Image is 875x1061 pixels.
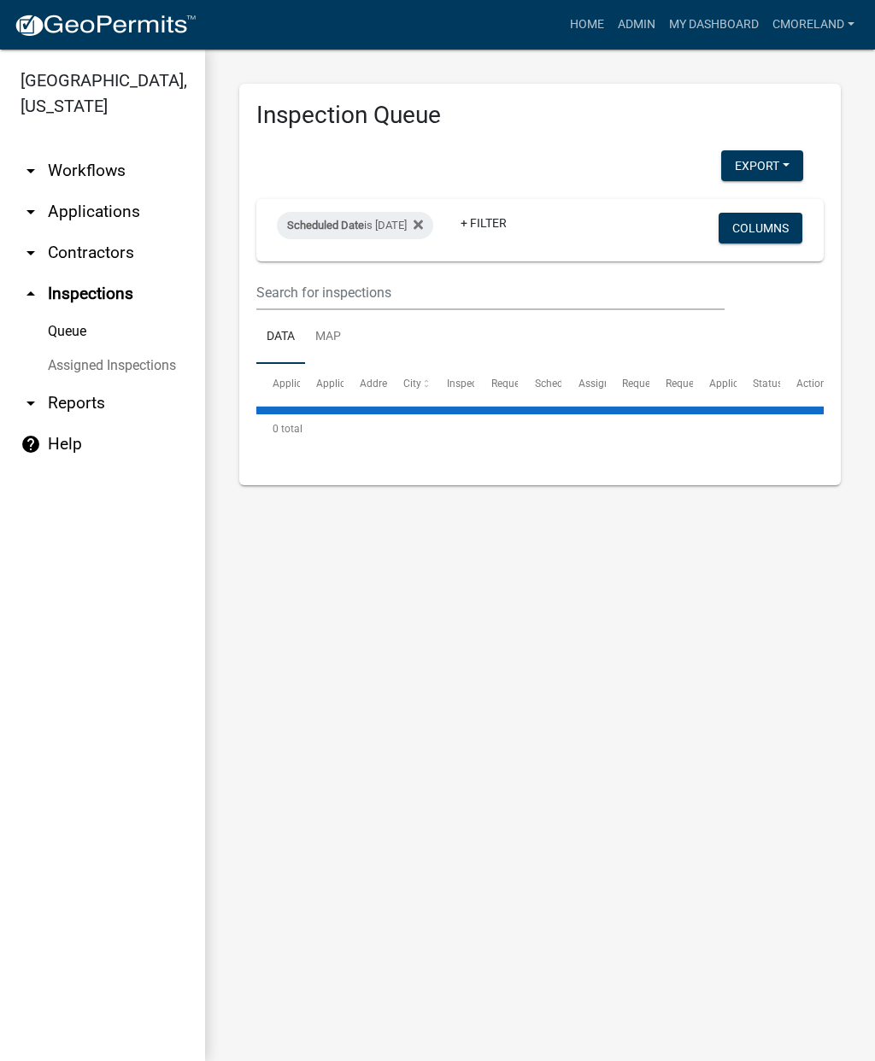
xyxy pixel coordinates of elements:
span: Scheduled Date [287,219,364,232]
span: Application Type [316,378,394,390]
i: arrow_drop_up [21,284,41,304]
a: cmoreland [766,9,861,41]
span: Assigned Inspector [578,378,667,390]
button: Columns [719,213,802,243]
a: Admin [611,9,662,41]
datatable-header-cell: Application [256,364,300,405]
span: Requestor Phone [666,378,744,390]
i: help [21,434,41,454]
datatable-header-cell: Status [737,364,780,405]
span: Address [360,378,397,390]
datatable-header-cell: Actions [780,364,824,405]
i: arrow_drop_down [21,393,41,413]
i: arrow_drop_down [21,202,41,222]
a: My Dashboard [662,9,766,41]
span: Requestor Name [622,378,699,390]
datatable-header-cell: Assigned Inspector [561,364,605,405]
a: Home [563,9,611,41]
datatable-header-cell: Inspection Type [431,364,474,405]
datatable-header-cell: Requestor Phone [649,364,693,405]
input: Search for inspections [256,275,725,310]
div: 0 total [256,407,824,450]
span: Requested Date [491,378,563,390]
span: Inspection Type [447,378,520,390]
datatable-header-cell: Requestor Name [606,364,649,405]
a: Data [256,310,305,365]
datatable-header-cell: Scheduled Time [518,364,561,405]
span: Application [273,378,326,390]
h3: Inspection Queue [256,101,824,130]
datatable-header-cell: Address [344,364,387,405]
button: Export [721,150,803,181]
span: Application Description [709,378,817,390]
div: is [DATE] [277,212,433,239]
a: Map [305,310,351,365]
datatable-header-cell: City [387,364,431,405]
datatable-header-cell: Application Type [300,364,344,405]
span: Status [753,378,783,390]
a: + Filter [447,208,520,238]
i: arrow_drop_down [21,161,41,181]
datatable-header-cell: Application Description [693,364,737,405]
i: arrow_drop_down [21,243,41,263]
span: City [403,378,421,390]
datatable-header-cell: Requested Date [474,364,518,405]
span: Actions [796,378,831,390]
span: Scheduled Time [535,378,608,390]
